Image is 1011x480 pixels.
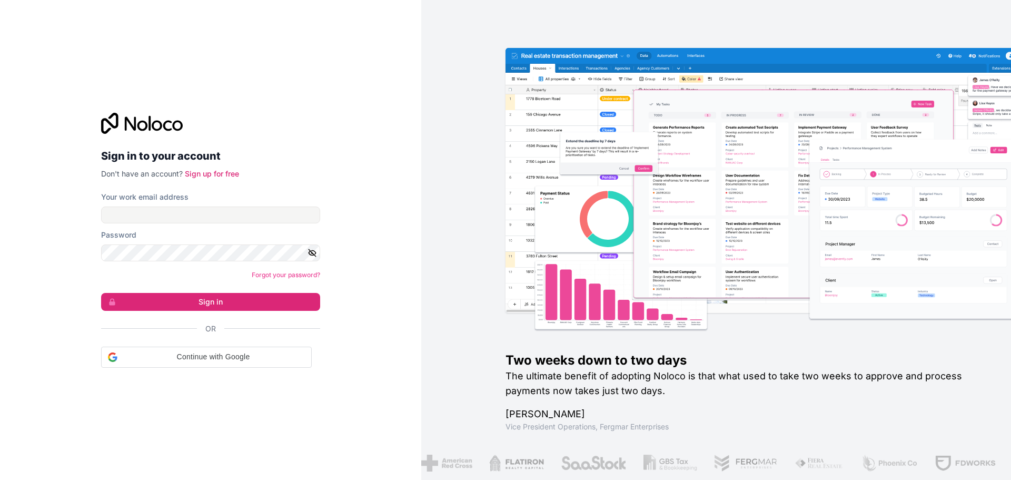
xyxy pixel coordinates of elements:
h1: Vice President Operations , Fergmar Enterprises [506,422,977,432]
img: /assets/flatiron-C8eUkumj.png [488,455,543,472]
span: Continue with Google [122,351,305,363]
img: /assets/phoenix-BREaitsQ.png [860,455,917,472]
h2: Sign in to your account [101,146,320,165]
img: /assets/fergmar-CudnrXN5.png [713,455,777,472]
span: Or [205,324,216,334]
label: Password [101,230,136,240]
h1: [PERSON_NAME] [506,407,977,422]
label: Your work email address [101,192,189,202]
h1: Two weeks down to two days [506,352,977,369]
input: Password [101,244,320,261]
img: /assets/gbstax-C-GtDUiK.png [642,455,696,472]
a: Sign up for free [185,169,239,178]
button: Sign in [101,293,320,311]
img: /assets/saastock-C6Zbiodz.png [560,455,626,472]
img: /assets/fdworks-Bi04fVtw.png [934,455,995,472]
div: Continue with Google [101,347,312,368]
img: /assets/american-red-cross-BAupjrZR.png [420,455,471,472]
span: Don't have an account? [101,169,183,178]
h2: The ultimate benefit of adopting Noloco is that what used to take two weeks to approve and proces... [506,369,977,398]
input: Email address [101,207,320,223]
a: Forgot your password? [252,271,320,279]
img: /assets/fiera-fwj2N5v4.png [794,455,843,472]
